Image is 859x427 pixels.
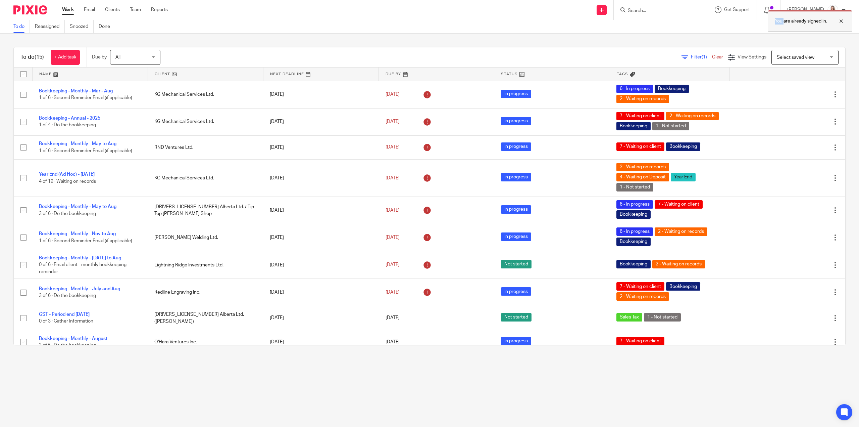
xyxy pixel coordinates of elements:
span: Bookkeeping [666,142,700,151]
td: KG Mechanical Services Ltd. [148,81,263,108]
span: 7 - Waiting on client [616,282,664,291]
span: 4 - Waiting on Deposit [616,173,669,181]
span: 1 of 6 · Second Reminder Email (if applicable) [39,148,132,153]
span: Bookkeeping [616,260,651,268]
span: (1) [702,55,707,59]
td: [DATE] [263,135,378,159]
span: In progress [501,232,531,241]
td: [DATE] [263,197,378,224]
a: Bookkeeping - Monthly - August [39,336,107,341]
td: [DATE] [263,251,378,279]
span: 2 - Waiting on records [616,95,669,103]
span: 1 - Not started [652,122,689,130]
span: 3 of 6 · Do the bookkeeping [39,294,96,298]
span: Filter [691,55,712,59]
span: 6 - In progress [616,200,653,209]
td: [DATE] [263,108,378,135]
a: Clients [105,6,120,13]
span: [DATE] [386,316,400,321]
td: KG Mechanical Services Ltd. [148,159,263,197]
td: KG Mechanical Services Ltd. [148,108,263,135]
span: All [115,55,120,60]
span: (15) [35,54,44,60]
span: In progress [501,117,531,125]
span: [DATE] [386,176,400,180]
td: [DATE] [263,279,378,306]
span: In progress [501,173,531,181]
p: You are already signed in. [775,18,827,25]
a: Bookkeeping - Monthly - [DATE] to Aug [39,256,121,260]
td: O'Hara Ventures Inc. [148,330,263,354]
a: Reassigned [35,20,65,33]
span: 2 - Waiting on records [652,260,705,268]
span: 2 - Waiting on records [616,292,669,301]
span: Select saved view [777,55,814,60]
span: 3 of 6 · Do the bookkeeping [39,211,96,216]
td: [DATE] [263,330,378,354]
span: 7 - Waiting on client [655,200,703,209]
span: 0 of 6 · Email client - monthly bookkeeping reminder [39,263,127,274]
td: RND Ventures Ltd. [148,135,263,159]
a: Email [84,6,95,13]
td: [DATE] [263,306,378,330]
img: Larissa-headshot-cropped.jpg [827,5,838,15]
span: 7 - Waiting on client [616,112,664,120]
h1: To do [20,54,44,61]
span: 1 of 6 · Second Reminder Email (if applicable) [39,239,132,243]
span: [DATE] [386,92,400,97]
p: Due by [92,54,107,60]
span: 2 - Waiting on records [666,112,719,120]
span: 4 of 19 · Waiting on records [39,179,96,184]
span: Year End [671,173,696,181]
span: 7 - Waiting on client [616,337,664,345]
span: [DATE] [386,208,400,213]
span: 6 - In progress [616,227,653,236]
a: Bookkeeping - Monthly - Mar - Aug [39,89,113,93]
span: [DATE] [386,262,400,267]
span: Bookkeeping [616,238,651,246]
span: View Settings [738,55,766,59]
span: 3 of 6 · Do the bookkeeping [39,343,96,348]
span: Bookkeeping [655,85,689,93]
td: [PERSON_NAME] Welding Ltd. [148,224,263,251]
span: 1 of 4 · Do the bookkeeping [39,123,96,128]
td: [DRIVERS_LICENSE_NUMBER] Alberta Ltd. ([PERSON_NAME]) [148,306,263,330]
span: In progress [501,142,531,151]
span: Not started [501,313,532,322]
span: In progress [501,205,531,214]
a: Done [99,20,115,33]
td: Redline Engraving Inc. [148,279,263,306]
a: To do [13,20,30,33]
a: Bookkeeping - Monthly - July and Aug [39,287,120,291]
a: Bookkeeping - Monthly - May to Aug [39,141,116,146]
td: Lightning Ridge Investments Ltd. [148,251,263,279]
span: 1 of 6 · Second Reminder Email (if applicable) [39,96,132,100]
span: In progress [501,337,531,345]
span: 6 - In progress [616,85,653,93]
a: Bookkeeping - Monthly - Nov to Aug [39,231,116,236]
a: Bookkeeping - Monthly - May to Aug [39,204,116,209]
span: [DATE] [386,290,400,295]
span: In progress [501,287,531,296]
span: 1 - Not started [616,183,653,191]
a: Bookkeeping - Annual - 2025 [39,116,100,121]
span: [DATE] [386,145,400,150]
span: Tags [617,72,628,76]
a: Snoozed [70,20,94,33]
span: Sales Tax [616,313,642,322]
a: Year End (Ad Hoc) - [DATE] [39,172,95,177]
td: [DATE] [263,224,378,251]
span: 0 of 3 · Gather Information [39,319,93,324]
a: + Add task [51,50,80,65]
span: 1 - Not started [644,313,681,322]
span: Bookkeeping [616,122,651,130]
a: Clear [712,55,723,59]
a: Work [62,6,74,13]
td: [DATE] [263,81,378,108]
span: 7 - Waiting on client [616,142,664,151]
img: Pixie [13,5,47,14]
a: GST - Period end [DATE] [39,312,90,317]
span: 2 - Waiting on records [616,163,669,171]
span: Bookkeeping [616,210,651,219]
span: [DATE] [386,340,400,344]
